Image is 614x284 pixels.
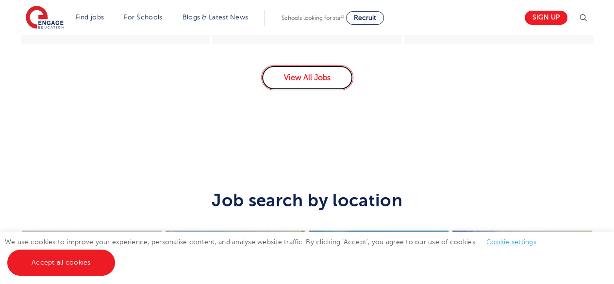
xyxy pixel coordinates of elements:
[124,14,162,21] a: For Schools
[525,11,567,25] a: Sign up
[282,15,344,21] span: Schools looking for staff
[26,6,64,30] img: Engage Education
[7,250,115,276] a: Accept all cookies
[261,65,353,90] a: View All Jobs
[354,14,376,21] span: Recruit
[486,238,536,246] a: Cookie settings
[346,11,384,25] a: Recruit
[5,238,546,266] span: We use cookies to improve your experience, personalise content, and analyse website traffic. By c...
[20,171,594,211] h3: Job search by location
[183,14,249,21] a: Blogs & Latest News
[76,14,104,21] a: Find jobs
